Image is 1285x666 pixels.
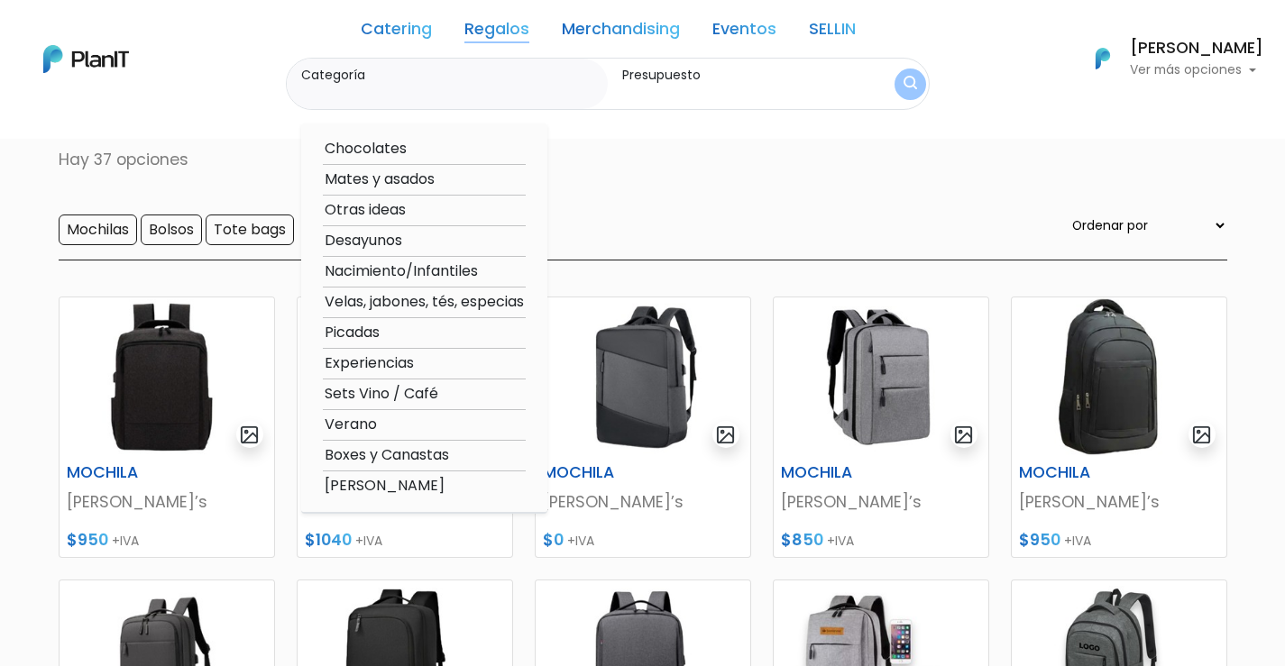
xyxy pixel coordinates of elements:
input: Bolsos [141,214,202,245]
span: +IVA [112,532,139,550]
h6: MOCHILA [770,463,918,482]
label: Categoría [301,66,601,85]
a: gallery-light MOCHILA [PERSON_NAME]’s $950 +IVA [59,297,275,558]
p: [PERSON_NAME]’s [781,490,981,514]
img: thumb_image__copia___copia___copia___copia___copia___copia___copia___copia___copia___copia___copi... [298,297,512,456]
img: thumb_image__copia___copia___copia___copia___copia___copia___copia___copia___copia___copia___copi... [1012,297,1226,456]
span: $850 [781,529,823,551]
img: thumb_image__copia___copia___copia___copia___copia___copia___copia___copia___copia___copia___copi... [774,297,988,456]
span: +IVA [827,532,854,550]
option: Boxes y Canastas [323,444,526,467]
span: $950 [67,529,108,551]
img: thumb_image__copia___copia___copia___copia___copia___copia___copia___copia___copia___copia___copi... [536,297,750,456]
a: Eventos [712,22,776,43]
span: $1040 [305,529,352,551]
img: PlanIt Logo [1083,39,1123,78]
img: gallery-light [953,424,974,445]
a: gallery-light MOCHILA [PERSON_NAME]’s $1040 +IVA [297,297,513,558]
img: PlanIt Logo [43,45,129,73]
img: thumb_image__copia___copia___copia___copia___copia___copia___copia___copia___copia___copia___copi... [60,297,274,456]
p: Hay 37 opciones [59,148,1227,171]
span: +IVA [1064,532,1091,550]
option: Verano [323,414,526,436]
a: gallery-light MOCHILA [PERSON_NAME]’s $0 +IVA [535,297,751,558]
a: SELLIN [809,22,856,43]
img: gallery-light [1191,424,1212,445]
option: Otras ideas [323,199,526,222]
span: +IVA [355,532,382,550]
button: PlanIt Logo [PERSON_NAME] Ver más opciones [1072,35,1263,82]
a: gallery-light MOCHILA [PERSON_NAME]’s $850 +IVA [773,297,989,558]
div: ¿Necesitás ayuda? [93,17,260,52]
a: Regalos [464,22,529,43]
p: [PERSON_NAME]’s [67,490,267,514]
span: $950 [1019,529,1060,551]
option: Desayunos [323,230,526,252]
a: Catering [361,22,432,43]
option: Sets Vino / Café [323,383,526,406]
a: Merchandising [562,22,680,43]
img: gallery-light [715,424,736,445]
img: gallery-light [239,424,260,445]
p: [PERSON_NAME]’s [1019,490,1219,514]
h6: MOCHILA [56,463,204,482]
input: Tote bags [206,214,294,245]
option: Chocolates [323,138,526,160]
span: $0 [543,529,564,551]
input: Mochilas [59,214,137,245]
option: Picadas [323,322,526,344]
h6: MOCHILA [1008,463,1156,482]
h6: [PERSON_NAME] [1130,41,1263,57]
h6: MOCHILA [532,463,680,482]
option: [PERSON_NAME] [323,475,526,497]
span: +IVA [567,532,594,550]
option: Mates y asados [323,169,526,191]
p: [PERSON_NAME]’s [543,490,743,514]
label: Presupuesto [622,66,858,85]
option: Experiencias [323,352,526,375]
option: Velas, jabones, tés, especias [323,291,526,314]
a: gallery-light MOCHILA [PERSON_NAME]’s $950 +IVA [1011,297,1227,558]
p: Ver más opciones [1130,64,1263,77]
img: search_button-432b6d5273f82d61273b3651a40e1bd1b912527efae98b1b7a1b2c0702e16a8d.svg [904,76,917,93]
option: Nacimiento/Infantiles [323,260,526,283]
